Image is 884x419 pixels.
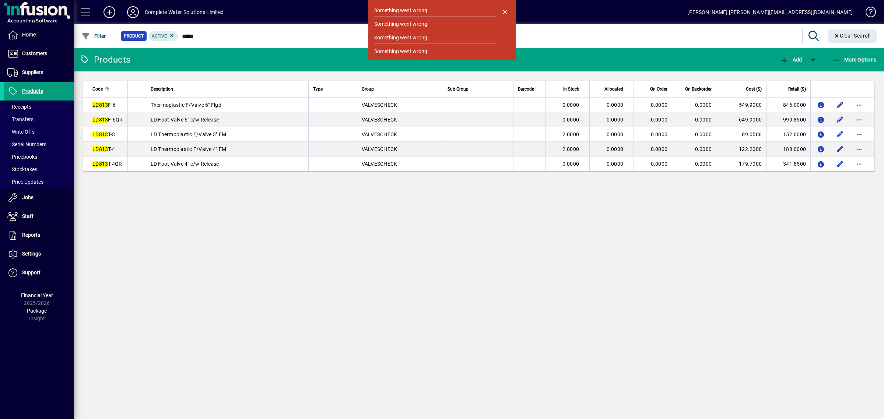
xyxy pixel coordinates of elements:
a: Serial Numbers [4,138,74,151]
mat-chip: Activation Status: Active [149,31,178,41]
button: Add [778,53,804,66]
button: Edit [834,99,846,111]
span: 0.0000 [562,117,579,123]
span: T-4 [92,146,115,152]
span: On Order [650,85,667,93]
span: Group [362,85,374,93]
span: Package [27,308,47,314]
span: VALVESCHECK [362,102,397,108]
span: Products [22,88,43,94]
span: LD Thermoplastic F/Valve 3" FM [151,131,227,137]
span: 0.0000 [607,146,624,152]
div: Complete Water Solutions Limited [145,6,224,18]
button: More options [853,158,865,170]
div: Type [313,85,352,93]
div: Sub Group [448,85,509,93]
div: Group [362,85,438,93]
span: Sub Group [448,85,469,93]
a: Suppliers [4,63,74,82]
span: T-4QR [92,161,122,167]
span: Retail ($) [788,85,806,93]
span: Financial Year [21,292,53,298]
a: Support [4,264,74,282]
span: Active [152,34,167,39]
span: Type [313,85,323,93]
span: Support [22,270,41,275]
a: Settings [4,245,74,263]
span: F-6 [92,102,116,108]
button: More options [853,99,865,111]
div: In Stock [550,85,586,93]
span: Settings [22,251,41,257]
button: Filter [80,29,108,43]
span: LD Foot Valve 4" c/w Release [151,161,219,167]
span: 0.0000 [695,131,712,137]
span: 0.0000 [651,161,668,167]
em: LD813 [92,117,108,123]
em: LD813 [92,102,108,108]
span: 0.0000 [607,117,624,123]
span: 0.0000 [607,131,624,137]
div: On Backorder [683,85,718,93]
span: Receipts [7,104,31,110]
span: Serial Numbers [7,141,46,147]
span: Pricebooks [7,154,37,160]
button: More options [853,128,865,140]
span: F-6QR [92,117,123,123]
span: T-3 [92,131,115,137]
a: Reports [4,226,74,244]
td: 152.0000 [766,127,810,142]
span: 0.0000 [607,102,624,108]
td: 188.0000 [766,142,810,156]
span: 0.0000 [651,131,668,137]
a: Stocktakes [4,163,74,176]
a: Receipts [4,101,74,113]
a: Write Offs [4,126,74,138]
span: 0.0000 [695,146,712,152]
button: Profile [121,6,145,19]
span: Filter [81,33,106,39]
span: 0.0000 [607,161,624,167]
span: 0.0000 [562,161,579,167]
span: 0.0000 [695,117,712,123]
span: 0.0000 [695,102,712,108]
span: 0.0000 [562,102,579,108]
span: LD Thermoplastic F/Valve 4" FM [151,146,227,152]
em: LD813 [92,146,108,152]
td: 341.8500 [766,156,810,171]
span: More Options [832,57,877,63]
a: Customers [4,45,74,63]
div: Code [92,85,123,93]
a: Knowledge Base [860,1,875,25]
span: Transfers [7,116,34,122]
span: 2.0000 [562,146,579,152]
span: In Stock [563,85,579,93]
span: Add [780,57,802,63]
span: On Backorder [685,85,712,93]
span: VALVESCHECK [362,131,397,137]
a: Jobs [4,189,74,207]
div: Something went wrong. [374,47,429,55]
a: Price Updates [4,176,74,188]
span: 0.0000 [695,161,712,167]
button: Edit [834,128,846,140]
span: Staff [22,213,34,219]
span: Allocated [604,85,623,93]
span: Thermoplastic F/Valve 6" Flgd [151,102,221,108]
div: Allocated [594,85,630,93]
span: Customers [22,50,47,56]
button: Edit [834,114,846,126]
button: Clear [828,29,877,43]
span: Suppliers [22,69,43,75]
span: Reports [22,232,40,238]
a: Staff [4,207,74,226]
a: Transfers [4,113,74,126]
div: Barcode [518,85,541,93]
button: Add [98,6,121,19]
a: Home [4,26,74,44]
button: Edit [834,143,846,155]
button: More options [853,143,865,155]
span: Price Updates [7,179,43,185]
span: Barcode [518,85,534,93]
td: 999.8500 [766,112,810,127]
